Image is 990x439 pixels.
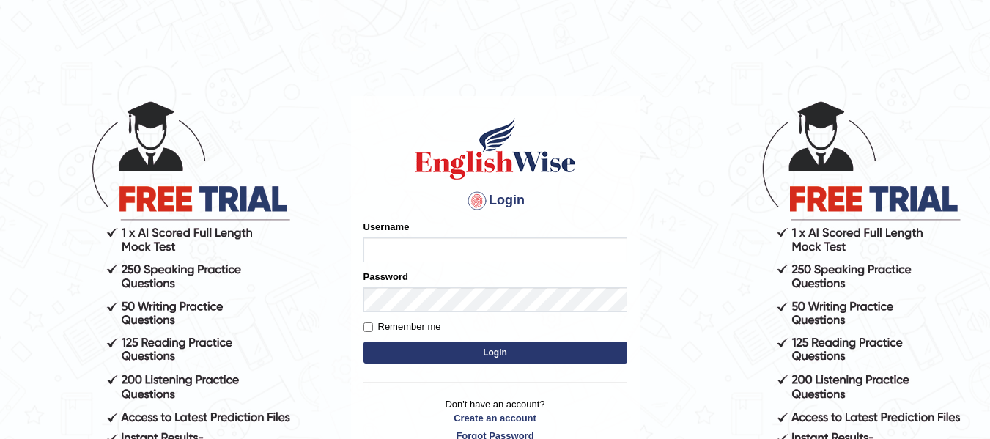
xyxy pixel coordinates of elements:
label: Password [363,270,408,284]
h4: Login [363,189,627,213]
a: Create an account [363,411,627,425]
img: Logo of English Wise sign in for intelligent practice with AI [412,116,579,182]
label: Remember me [363,320,441,334]
button: Login [363,342,627,364]
input: Remember me [363,322,373,332]
label: Username [363,220,410,234]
